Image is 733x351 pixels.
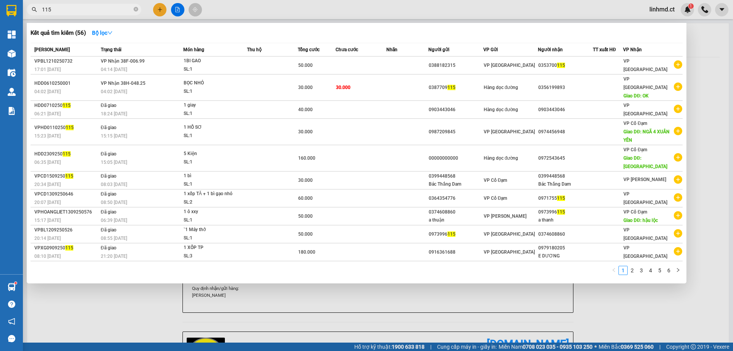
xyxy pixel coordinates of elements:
li: 3 [637,266,646,275]
span: 08:03 [DATE] [101,182,127,187]
span: down [107,30,113,36]
span: VP [GEOGRAPHIC_DATA] [623,227,667,241]
div: SL: 1 [184,158,241,167]
div: BỌC NHỎ [184,79,241,87]
button: left [609,266,618,275]
span: question-circle [8,301,15,308]
span: [PERSON_NAME] [34,47,70,52]
img: dashboard-icon [8,31,16,39]
div: VPBL1209250526 [34,226,98,234]
span: 15:15 [DATE] [101,133,127,139]
div: 0916361688 [429,248,483,256]
span: 06:35 [DATE] [34,160,61,165]
span: VP Cổ Đạm [484,196,507,201]
span: 115 [557,196,565,201]
span: 115 [557,63,565,68]
span: 20:34 [DATE] [34,182,61,187]
div: 0374608860 [538,230,593,238]
div: HDD0710250 [34,102,98,110]
div: 0987209845 [429,128,483,136]
span: 50.000 [298,63,313,68]
div: 1 bì [184,172,241,180]
div: VPBL1210250732 [34,57,98,65]
img: warehouse-icon [8,283,16,291]
span: VP [PERSON_NAME] [484,214,526,219]
span: 115 [447,85,455,90]
span: 15:23 [DATE] [34,133,61,139]
span: plus-circle [674,105,682,113]
li: Hotline: 1900252555 [71,28,319,38]
span: 04:02 [DATE] [101,89,127,94]
button: Bộ lọcdown [86,27,119,39]
div: 1 ô xxy [184,208,241,216]
span: 30.000 [336,85,350,90]
div: 0387709 [429,84,483,92]
img: solution-icon [8,107,16,115]
span: close-circle [134,7,138,11]
span: Món hàng [183,47,204,52]
div: SL: 1 [184,234,241,243]
a: 5 [656,266,664,275]
div: 00000000000 [429,154,483,162]
div: 0903443046 [538,106,593,114]
span: Đã giao [101,227,116,233]
span: Thu hộ [247,47,262,52]
span: 30.000 [298,129,313,134]
div: 5 Kiện [184,150,241,158]
span: 60.000 [298,196,313,201]
span: Đã giao [101,209,116,215]
b: GỬI : VP [GEOGRAPHIC_DATA] [10,55,114,81]
span: VP [GEOGRAPHIC_DATA] [484,231,535,237]
input: Tìm tên, số ĐT hoặc mã đơn [42,5,132,14]
span: VP [GEOGRAPHIC_DATA] [484,129,535,134]
div: SL: 1 [184,65,241,74]
span: VP [GEOGRAPHIC_DATA] [484,63,535,68]
span: Người nhận [538,47,563,52]
span: 160.000 [298,155,315,161]
span: Đã giao [101,245,116,251]
span: 115 [447,231,455,237]
span: 115 [63,103,71,108]
div: 1 HỒ SƠ [184,123,241,132]
a: 1 [619,266,627,275]
span: plus-circle [674,247,682,256]
div: 1 xốp TĂ + 1 bì gạo nhỏ [184,190,241,198]
span: Người gửi [428,47,449,52]
div: VPCD1509250 [34,172,98,180]
span: VP [PERSON_NAME] [623,177,666,182]
a: 3 [637,266,646,275]
span: 08:55 [DATE] [101,236,127,241]
span: 115 [65,173,73,179]
li: 5 [655,266,664,275]
span: plus-circle [674,153,682,162]
div: HDD2309250 [34,150,98,158]
span: 115 [63,151,71,157]
div: 0971755 [538,194,593,202]
div: HDD0610250001 [34,79,98,87]
span: plus-circle [674,193,682,202]
li: 2 [628,266,637,275]
span: 15:17 [DATE] [34,218,61,223]
span: Hàng dọc đường [484,155,518,161]
span: VP Gửi [483,47,498,52]
span: Đã giao [101,191,116,197]
div: 0388182315 [429,61,483,70]
span: Hàng dọc đường [484,85,518,90]
div: VPXG0909250 [34,244,98,252]
div: 0979180205 [538,244,593,252]
span: 40.000 [298,107,313,112]
button: right [673,266,683,275]
span: VP [GEOGRAPHIC_DATA] [623,103,667,116]
div: SL: 1 [184,87,241,96]
span: 20:14 [DATE] [34,236,61,241]
div: 0973996 [429,230,483,238]
a: 4 [646,266,655,275]
div: 0973996 [538,208,593,216]
span: 17:01 [DATE] [34,67,61,72]
div: 1BI GAO [184,57,241,65]
span: Đã giao [101,103,116,108]
div: 0974456948 [538,128,593,136]
div: 1 XỐP TP [184,244,241,252]
span: Đã giao [101,173,116,179]
li: 4 [646,266,655,275]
